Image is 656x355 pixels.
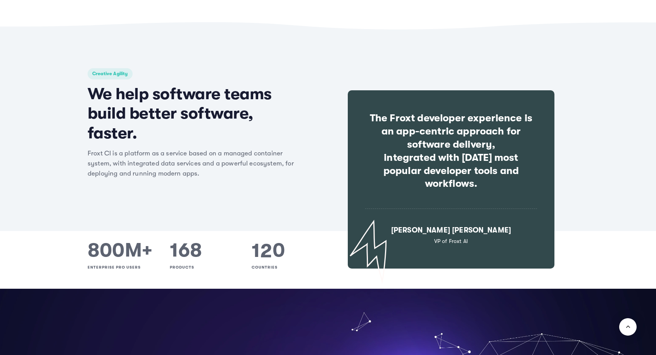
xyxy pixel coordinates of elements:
[260,242,272,261] li: 2
[273,241,285,260] li: 0
[88,68,133,79] h6: Creative Agility
[252,265,278,269] span: COUNTRIES
[365,112,537,190] h4: The Froxt developer experience is an app-centric approach for software delivery, integrated with ...
[252,241,260,260] li: 1
[100,241,112,260] li: 0
[88,265,141,269] span: ENTERPRISE PRO USERS
[88,84,299,143] h2: We help software teams build better software, faster.
[88,241,100,260] li: 8
[88,148,299,179] p: Froxt CI is a platform as a service based on a managed container system, with integrated data ser...
[434,236,468,246] p: VP of Froxt AI
[170,265,194,269] span: PRODUCTS
[170,241,178,260] li: 1
[112,241,124,260] li: 0
[178,241,190,260] li: 6
[190,241,202,260] li: 8
[391,226,511,235] h4: [PERSON_NAME] [PERSON_NAME]
[88,241,158,260] span: M+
